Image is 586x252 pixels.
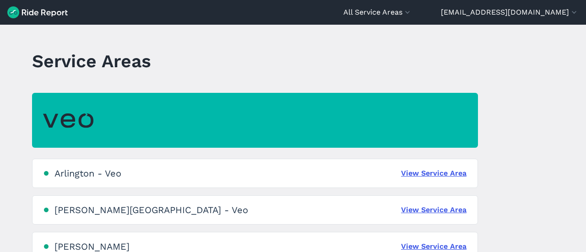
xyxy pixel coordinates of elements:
[54,204,248,215] div: [PERSON_NAME][GEOGRAPHIC_DATA] - Veo
[401,204,467,215] a: View Service Area
[441,7,579,18] button: [EMAIL_ADDRESS][DOMAIN_NAME]
[54,241,130,252] div: [PERSON_NAME]
[401,168,467,179] a: View Service Area
[54,168,121,179] div: Arlington - Veo
[7,6,68,18] img: Ride Report
[401,241,467,252] a: View Service Area
[43,108,93,133] img: Veo
[343,7,412,18] button: All Service Areas
[32,48,151,74] h1: Service Areas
